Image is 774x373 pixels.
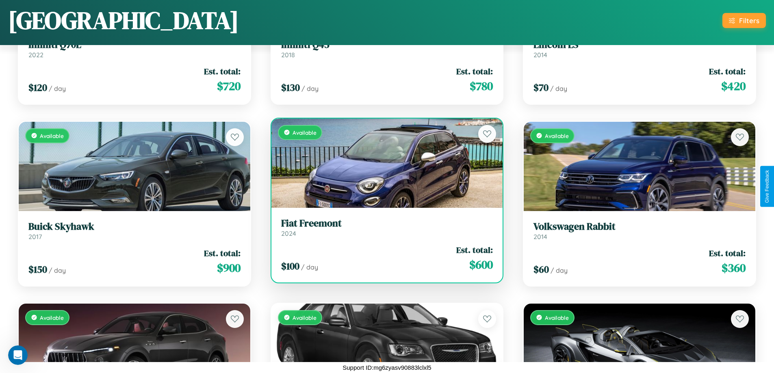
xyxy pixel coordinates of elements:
span: 2018 [281,51,295,59]
span: Available [545,132,569,139]
h3: Fiat Freemont [281,218,493,229]
span: Est. total: [204,247,241,259]
a: Volkswagen Rabbit2014 [533,221,746,241]
span: $ 130 [281,81,300,94]
span: Available [40,314,64,321]
span: 2022 [28,51,43,59]
a: Lincoln LS2014 [533,39,746,59]
span: Available [293,314,317,321]
span: $ 780 [470,78,493,94]
span: 2024 [281,229,296,237]
a: Infiniti Q70L2022 [28,39,241,59]
span: Est. total: [456,65,493,77]
h3: Infiniti Q45 [281,39,493,51]
span: / day [49,84,66,93]
span: $ 420 [721,78,746,94]
span: 2014 [533,233,547,241]
h3: Buick Skyhawk [28,221,241,233]
button: Filters [722,13,766,28]
span: Available [40,132,64,139]
span: $ 70 [533,81,549,94]
span: Est. total: [204,65,241,77]
span: $ 360 [722,260,746,276]
span: $ 100 [281,259,299,273]
span: $ 900 [217,260,241,276]
span: Est. total: [456,244,493,256]
span: $ 60 [533,263,549,276]
a: Fiat Freemont2024 [281,218,493,237]
span: / day [301,84,319,93]
span: $ 600 [469,257,493,273]
span: $ 720 [217,78,241,94]
h3: Infiniti Q70L [28,39,241,51]
h1: [GEOGRAPHIC_DATA] [8,4,239,37]
h3: Volkswagen Rabbit [533,221,746,233]
span: 2017 [28,233,42,241]
span: $ 150 [28,263,47,276]
span: Est. total: [709,65,746,77]
span: / day [49,266,66,274]
span: $ 120 [28,81,47,94]
h3: Lincoln LS [533,39,746,51]
span: Available [545,314,569,321]
span: / day [550,84,567,93]
div: Give Feedback [764,170,770,203]
a: Infiniti Q452018 [281,39,493,59]
span: / day [301,263,318,271]
a: Buick Skyhawk2017 [28,221,241,241]
span: Est. total: [709,247,746,259]
span: 2014 [533,51,547,59]
iframe: Intercom live chat [8,345,28,365]
span: Available [293,129,317,136]
span: / day [551,266,568,274]
p: Support ID: mg6zyasv90883lclxl5 [343,362,431,373]
div: Filters [739,16,759,25]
